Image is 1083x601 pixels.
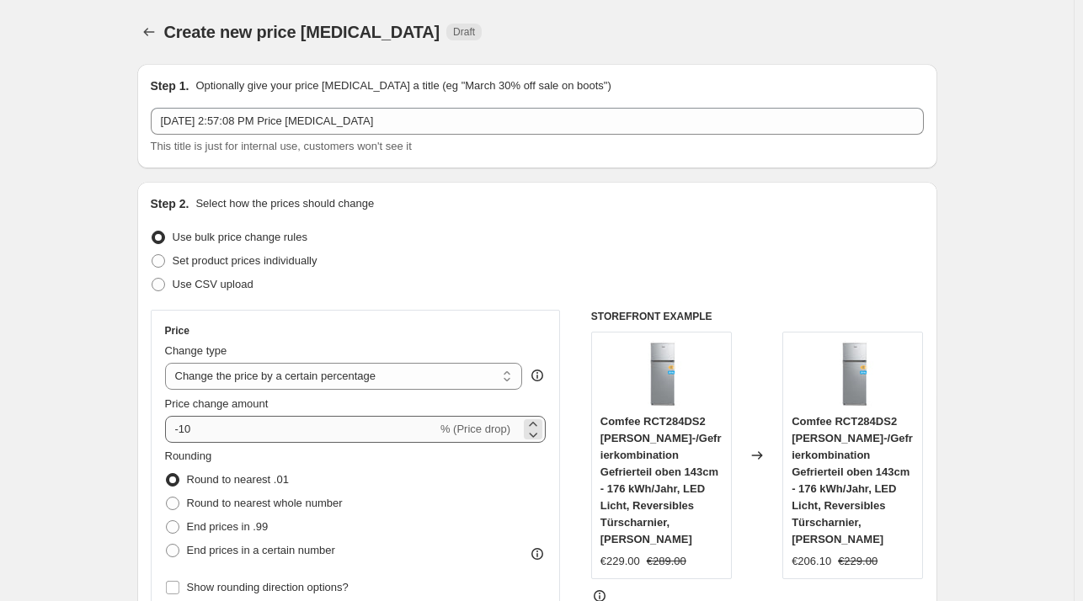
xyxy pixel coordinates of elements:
div: help [529,367,546,384]
h6: STOREFRONT EXAMPLE [591,310,924,323]
span: Show rounding direction options? [187,581,349,593]
span: Create new price [MEDICAL_DATA] [164,23,440,41]
span: End prices in .99 [187,520,269,533]
span: % (Price drop) [440,423,510,435]
span: Round to nearest .01 [187,473,289,486]
span: Draft [453,25,475,39]
h2: Step 2. [151,195,189,212]
span: Rounding [165,449,212,462]
div: €229.00 [600,553,640,570]
strike: €229.00 [838,553,878,570]
span: Round to nearest whole number [187,497,343,509]
span: Use CSV upload [173,278,253,290]
span: This title is just for internal use, customers won't see it [151,140,412,152]
input: 30% off holiday sale [151,108,924,135]
strike: €289.00 [647,553,686,570]
span: Change type [165,344,227,357]
div: €206.10 [792,553,831,570]
h2: Step 1. [151,77,189,94]
span: Price change amount [165,397,269,410]
input: -15 [165,416,437,443]
span: Comfee RCT284DS2 [PERSON_NAME]-/Gefrierkombination Gefrierteil oben 143cm - 176 kWh/Jahr, LED Lic... [792,415,913,545]
span: Set product prices individually [173,254,317,267]
img: 71RRA-HTkiL_80x.jpg [819,341,887,408]
button: Price change jobs [137,20,161,44]
img: 71RRA-HTkiL_80x.jpg [627,341,695,408]
span: End prices in a certain number [187,544,335,556]
span: Comfee RCT284DS2 [PERSON_NAME]-/Gefrierkombination Gefrierteil oben 143cm - 176 kWh/Jahr, LED Lic... [600,415,722,545]
span: Use bulk price change rules [173,231,307,243]
h3: Price [165,324,189,338]
p: Optionally give your price [MEDICAL_DATA] a title (eg "March 30% off sale on boots") [195,77,611,94]
p: Select how the prices should change [195,195,374,212]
